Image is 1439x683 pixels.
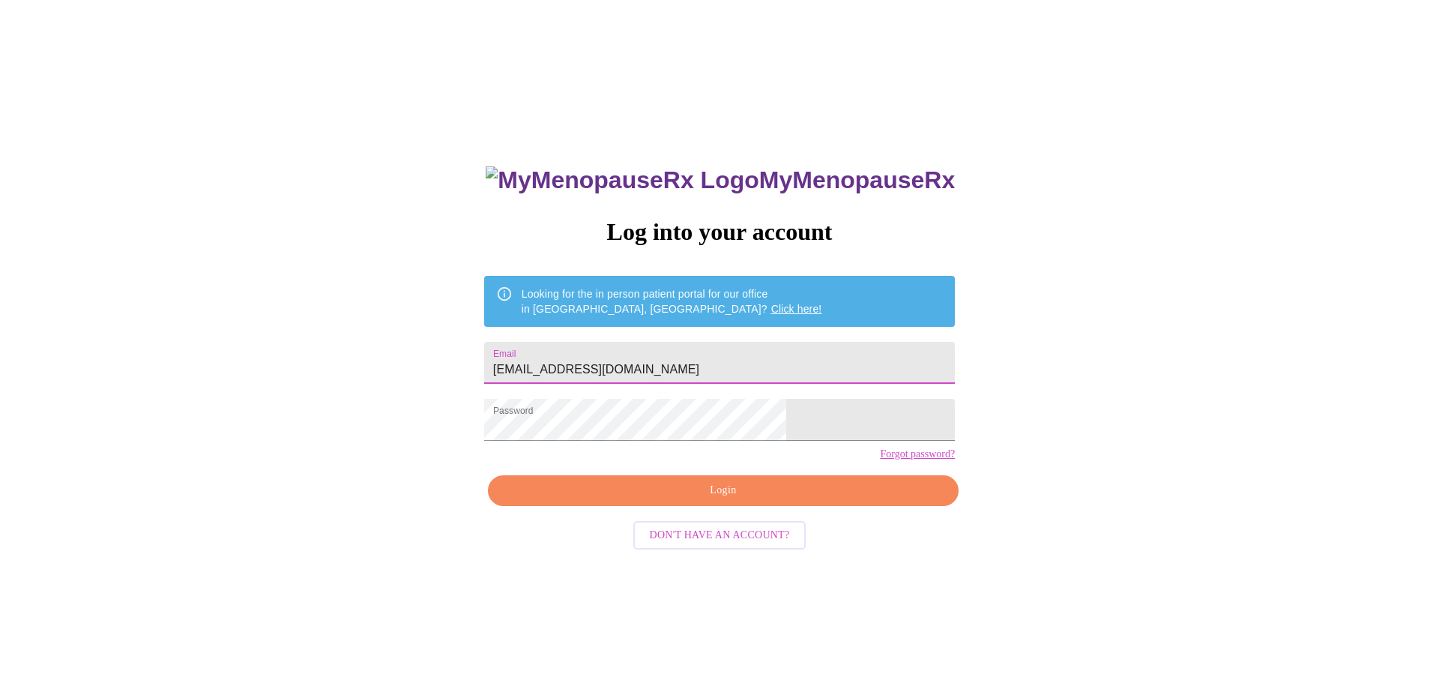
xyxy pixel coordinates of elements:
button: Login [488,475,959,506]
a: Click here! [771,303,822,315]
a: Forgot password? [880,448,955,460]
img: MyMenopauseRx Logo [486,166,758,194]
h3: MyMenopauseRx [486,166,955,194]
span: Login [505,481,941,500]
span: Don't have an account? [650,526,790,545]
button: Don't have an account? [633,521,806,550]
h3: Log into your account [484,218,955,246]
div: Looking for the in person patient portal for our office in [GEOGRAPHIC_DATA], [GEOGRAPHIC_DATA]? [522,280,822,322]
a: Don't have an account? [630,528,810,541]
